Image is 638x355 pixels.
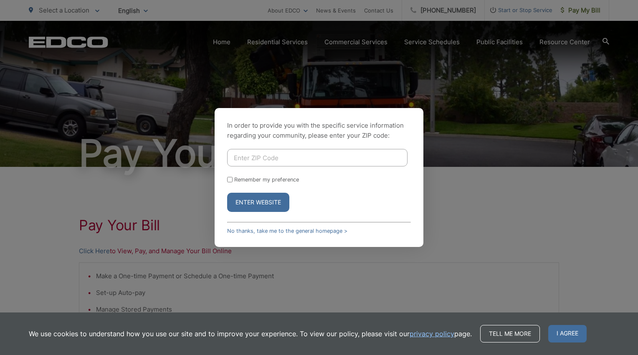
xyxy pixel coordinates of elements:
a: privacy policy [410,329,454,339]
p: In order to provide you with the specific service information regarding your community, please en... [227,121,411,141]
span: I agree [548,325,587,342]
a: No thanks, take me to the general homepage > [227,228,347,234]
input: Enter ZIP Code [227,149,408,166]
a: Tell me more [480,325,540,342]
button: Enter Website [227,193,289,212]
p: We use cookies to understand how you use our site and to improve your experience. To view our pol... [29,329,472,339]
label: Remember my preference [234,176,299,183]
